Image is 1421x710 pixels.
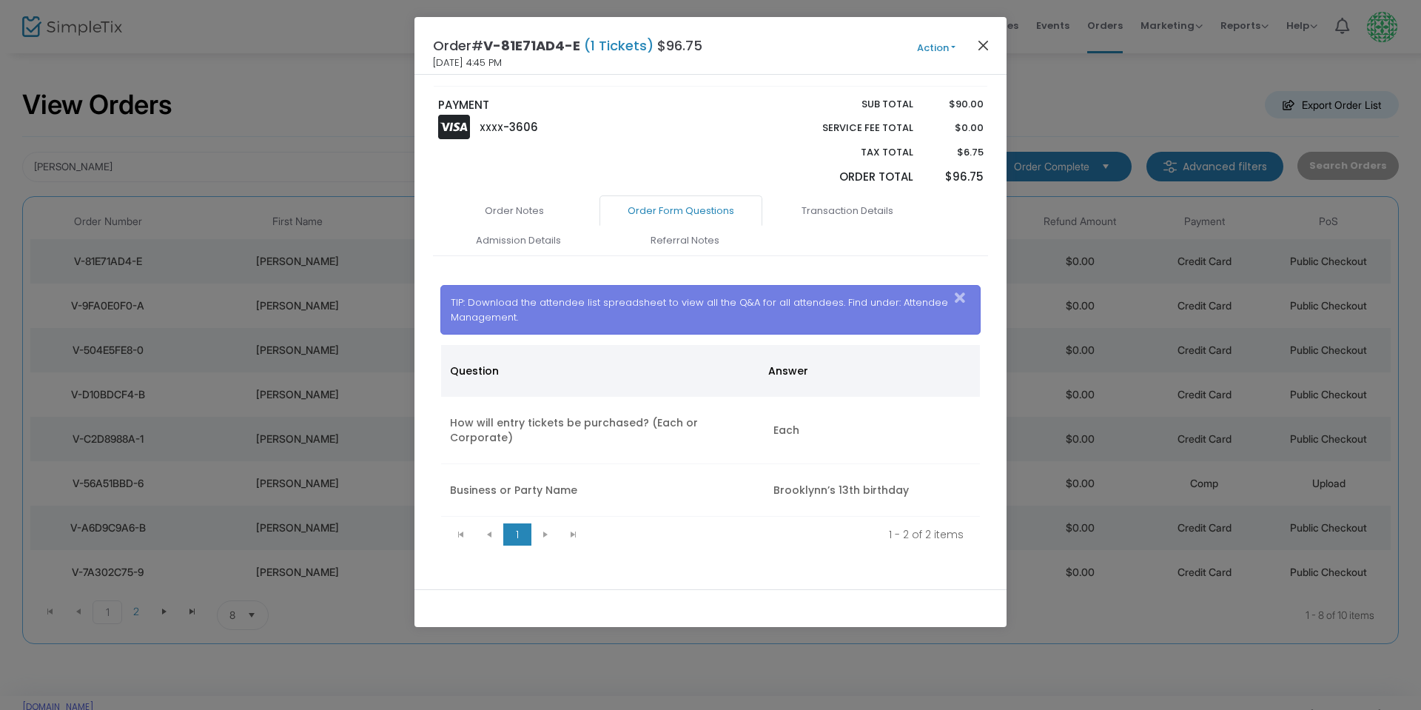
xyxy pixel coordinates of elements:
[437,225,599,256] a: Admission Details
[483,36,580,55] span: V-81E71AD4-E
[787,121,913,135] p: Service Fee Total
[603,225,766,256] a: Referral Notes
[433,56,502,70] span: [DATE] 4:45 PM
[766,195,929,227] a: Transaction Details
[950,286,980,310] button: Close
[433,36,702,56] h4: Order# $96.75
[503,119,538,135] span: -3606
[765,397,980,464] td: Each
[438,97,704,114] p: PAYMENT
[480,121,503,134] span: XXXX
[787,169,913,186] p: Order Total
[759,345,972,397] th: Answer
[787,97,913,112] p: Sub total
[927,145,983,160] p: $6.75
[580,36,657,55] span: (1 Tickets)
[927,169,983,186] p: $96.75
[927,97,983,112] p: $90.00
[927,121,983,135] p: $0.00
[974,36,993,55] button: Close
[441,345,981,517] div: Data table
[787,145,913,160] p: Tax Total
[441,464,765,517] td: Business or Party Name
[433,195,596,227] a: Order Notes
[598,527,964,542] kendo-pager-info: 1 - 2 of 2 items
[892,40,981,56] button: Action
[503,523,531,546] span: Page 1
[765,464,980,517] td: Brooklynn’s 13th birthday
[441,397,765,464] td: How will entry tickets be purchased? (Each or Corporate)
[440,285,981,335] div: TIP: Download the attendee list spreadsheet to view all the Q&A for all attendees. Find under: At...
[441,345,759,397] th: Question
[599,195,762,227] a: Order Form Questions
